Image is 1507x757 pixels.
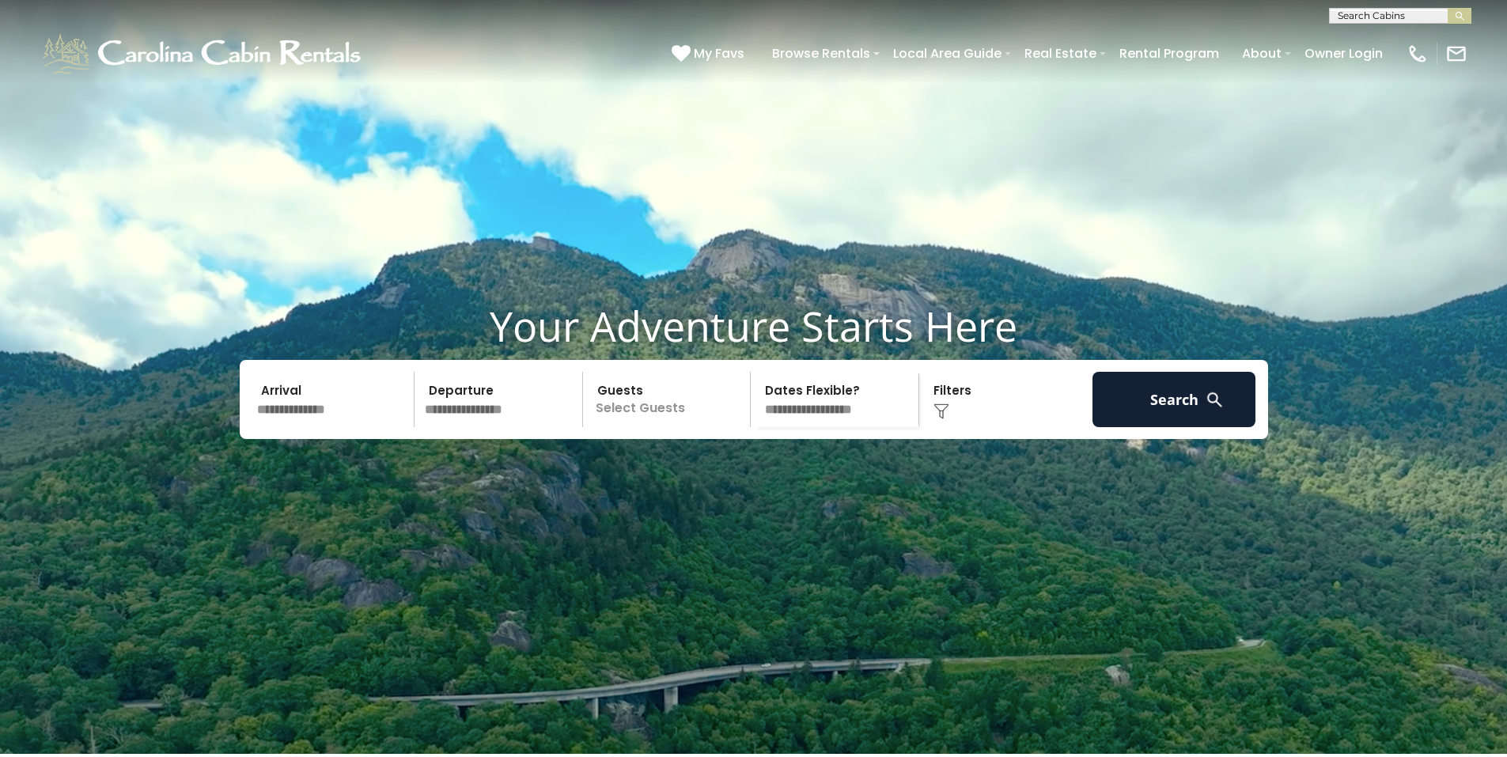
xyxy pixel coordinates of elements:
[1407,43,1429,65] img: phone-regular-white.png
[40,30,368,78] img: White-1-1-2.png
[1205,390,1225,410] img: search-regular-white.png
[694,44,744,63] span: My Favs
[1092,372,1256,427] button: Search
[1297,40,1391,67] a: Owner Login
[1234,40,1289,67] a: About
[933,403,949,419] img: filter--v1.png
[1017,40,1104,67] a: Real Estate
[588,372,751,427] p: Select Guests
[764,40,878,67] a: Browse Rentals
[12,301,1495,350] h1: Your Adventure Starts Here
[672,44,748,64] a: My Favs
[885,40,1009,67] a: Local Area Guide
[1445,43,1467,65] img: mail-regular-white.png
[1111,40,1227,67] a: Rental Program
